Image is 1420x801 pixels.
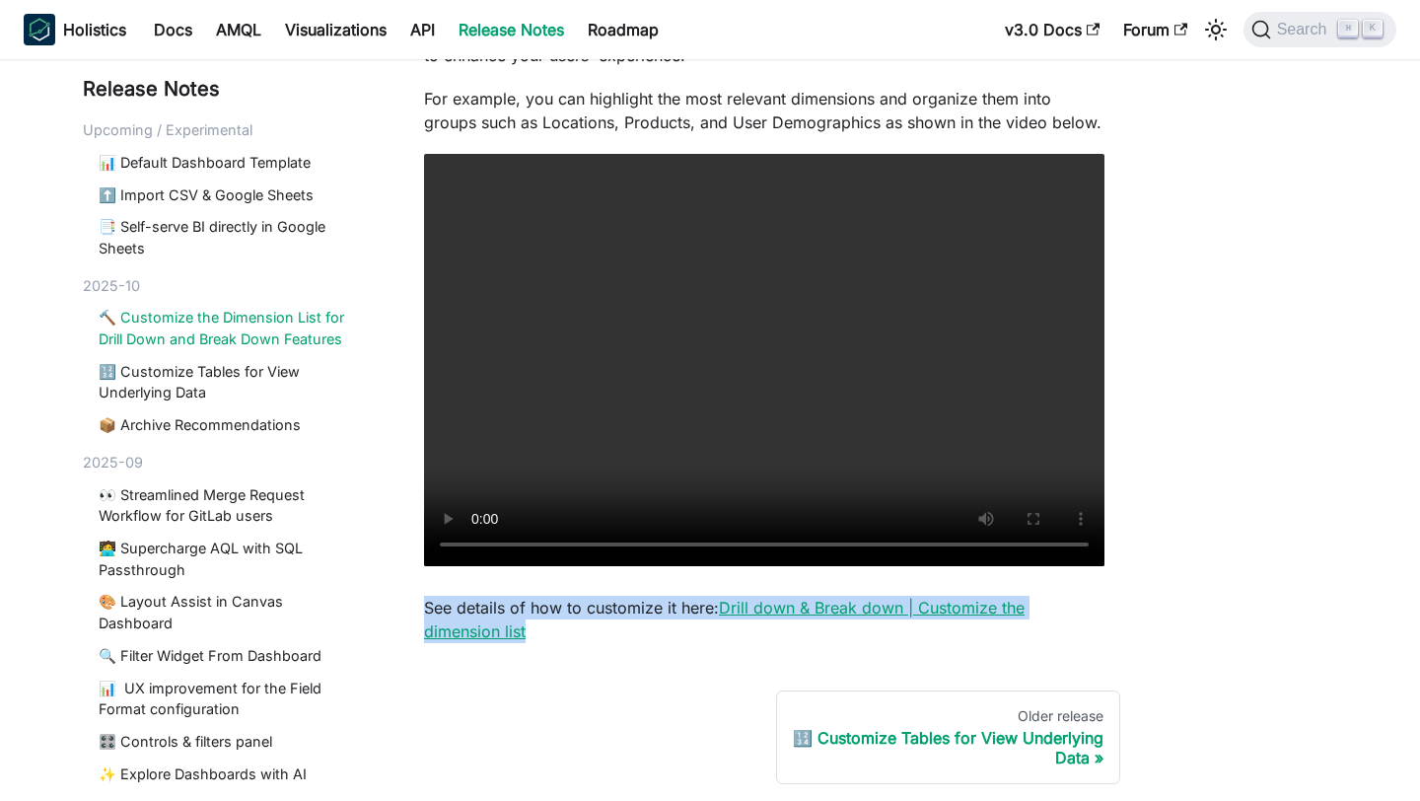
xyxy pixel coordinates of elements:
video: Your browser does not support embedding video, but you can . [424,154,1104,566]
img: Holistics [24,14,55,45]
a: 👀 Streamlined Merge Request Workflow for GitLab users [99,484,353,527]
div: 🔢 Customize Tables for View Underlying Data [793,728,1103,767]
p: See details of how to customize it here: [424,596,1104,643]
div: Upcoming / Experimental [83,119,361,141]
a: ✨ Explore Dashboards with AI [99,764,353,785]
a: Older release🔢 Customize Tables for View Underlying Data [776,691,1120,785]
a: 📊 Default Dashboard Template [99,152,353,174]
a: 🔢 Customize Tables for View Underlying Data [99,361,353,403]
kbd: ⌘ [1338,20,1358,37]
a: Roadmap [576,14,671,45]
a: Docs [142,14,204,45]
a: 📑 Self-serve BI directly in Google Sheets [99,217,353,259]
button: Switch between dark and light mode (currently light mode) [1200,14,1232,45]
div: 2025-09 [83,452,361,473]
a: 🧑‍💻 Supercharge AQL with SQL Passthrough [99,538,353,580]
a: HolisticsHolistics [24,14,126,45]
div: Release Notes [83,74,361,104]
nav: Changelog item navigation [408,691,1120,785]
a: Forum [1111,14,1199,45]
a: 🎛️ Controls & filters panel [99,731,353,753]
a: 🔨 Customize the Dimension List for Drill Down and Break Down Features [99,308,353,350]
kbd: K [1363,20,1383,37]
button: Search (Command+K) [1243,12,1396,47]
a: 🔍 Filter Widget From Dashboard [99,645,353,667]
a: Drill down & Break down | Customize the dimension list [424,598,1025,641]
a: 📦 Archive Recommendations [99,414,353,436]
a: 🎨 Layout Assist in Canvas Dashboard [99,592,353,634]
a: 📊 UX improvement for the Field Format configuration [99,678,353,720]
p: For example, you can highlight the most relevant dimensions and organize them into groups such as... [424,87,1104,134]
a: ⬆️ Import CSV & Google Sheets [99,184,353,206]
a: Release Notes [447,14,576,45]
div: 2025-10 [83,275,361,297]
a: AMQL [204,14,273,45]
nav: Blog recent posts navigation [83,74,361,784]
a: v3.0 Docs [993,14,1111,45]
span: Search [1271,21,1339,38]
div: Older release [793,707,1103,725]
a: Visualizations [273,14,398,45]
a: API [398,14,447,45]
b: Holistics [63,18,126,41]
